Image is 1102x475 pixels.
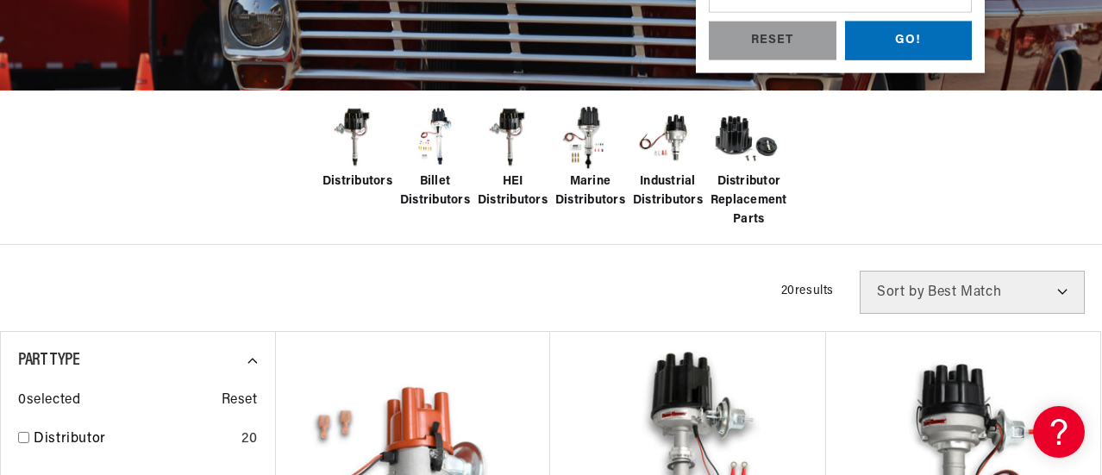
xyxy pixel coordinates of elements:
span: Reset [222,390,258,412]
img: Industrial Distributors [633,103,702,172]
select: Sort by [860,271,1085,314]
a: Distributors Distributors [322,103,391,191]
img: Distributors [322,103,391,172]
span: 20 results [781,284,834,297]
span: Distributor Replacement Parts [711,172,787,230]
a: Distributor [34,428,235,451]
span: 0 selected [18,390,80,412]
div: GO! [845,22,973,60]
span: Distributors [322,172,392,191]
span: Billet Distributors [400,172,470,211]
img: HEI Distributors [478,103,547,172]
a: Distributor Replacement Parts Distributor Replacement Parts [711,103,780,230]
a: HEI Distributors HEI Distributors [478,103,547,211]
span: Sort by [877,285,924,299]
a: Industrial Distributors Industrial Distributors [633,103,702,211]
span: Industrial Distributors [633,172,703,211]
img: Billet Distributors [400,103,469,172]
a: Marine Distributors Marine Distributors [555,103,624,211]
div: RESET [709,22,836,60]
span: Part Type [18,352,79,369]
a: Billet Distributors Billet Distributors [400,103,469,211]
img: Distributor Replacement Parts [711,103,780,172]
div: 20 [241,428,257,451]
span: Marine Distributors [555,172,625,211]
span: HEI Distributors [478,172,548,211]
img: Marine Distributors [555,103,624,172]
